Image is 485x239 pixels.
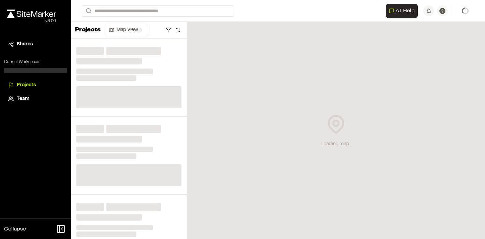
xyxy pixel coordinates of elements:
a: Team [8,95,63,103]
span: AI Help [396,7,415,15]
span: Shares [17,41,33,48]
p: Projects [75,26,101,35]
span: Team [17,95,29,103]
img: rebrand.png [7,10,56,18]
span: Collapse [4,225,26,233]
button: Open AI Assistant [386,4,418,18]
p: Current Workspace [4,59,67,65]
button: Search [82,5,94,17]
div: Open AI Assistant [386,4,421,18]
div: Loading map... [321,140,351,148]
div: Oh geez...please don't... [7,18,56,24]
a: Shares [8,41,63,48]
a: Projects [8,81,63,89]
span: Projects [17,81,36,89]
